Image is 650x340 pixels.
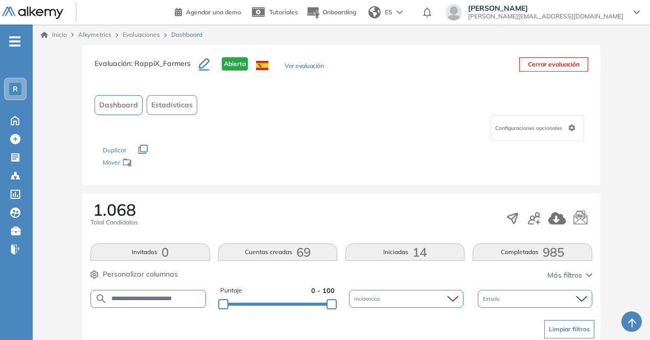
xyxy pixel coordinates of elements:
[220,286,242,296] span: Puntaje
[547,270,592,281] button: Más filtros
[131,59,191,68] span: : RappiX_Farmers
[147,95,197,115] button: Estadísticas
[123,31,160,38] a: Evaluaciones
[95,95,143,115] button: Dashboard
[385,8,392,17] span: ES
[285,61,323,72] button: Ver evaluación
[175,5,241,17] a: Agendar una demo
[345,243,465,261] button: Iniciadas14
[544,320,594,338] button: Limpiar filtros
[519,57,588,72] button: Cerrar evaluación
[491,115,584,141] div: Configuraciones opcionales
[547,270,582,281] span: Más filtros
[90,218,138,227] span: Total Candidatos
[306,2,356,24] button: Onboarding
[397,10,403,14] img: arrow
[269,8,298,16] span: Tutoriales
[473,243,592,261] button: Completadas985
[2,7,63,19] img: Logo
[9,40,20,42] i: -
[103,269,178,280] span: Personalizar columnas
[468,12,623,20] span: [PERSON_NAME][EMAIL_ADDRESS][DOMAIN_NAME]
[222,57,248,71] span: Abierta
[478,290,592,308] div: Estado
[256,61,268,70] img: ESP
[495,124,564,132] span: Configuraciones opcionales
[483,295,502,303] span: Estado
[171,30,202,39] span: Dashboard
[95,57,199,79] h3: Evaluación
[349,290,463,308] div: Incidencias
[90,269,178,280] button: Personalizar columnas
[151,100,193,110] span: Estadísticas
[368,6,381,18] img: world
[103,146,126,154] span: Duplicar
[468,4,623,12] span: [PERSON_NAME]
[41,30,67,39] a: Inicio
[322,8,356,16] span: Onboarding
[95,292,107,305] img: SEARCH_ALT
[93,201,136,218] span: 1.068
[90,243,210,261] button: Invitados0
[13,85,18,93] span: R
[78,31,111,38] span: Alkymetrics
[103,154,205,173] div: Mover
[186,8,241,16] span: Agendar una demo
[218,243,337,261] button: Cuentas creadas69
[99,100,138,110] span: Dashboard
[354,295,382,303] span: Incidencias
[311,286,335,296] span: 0 - 100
